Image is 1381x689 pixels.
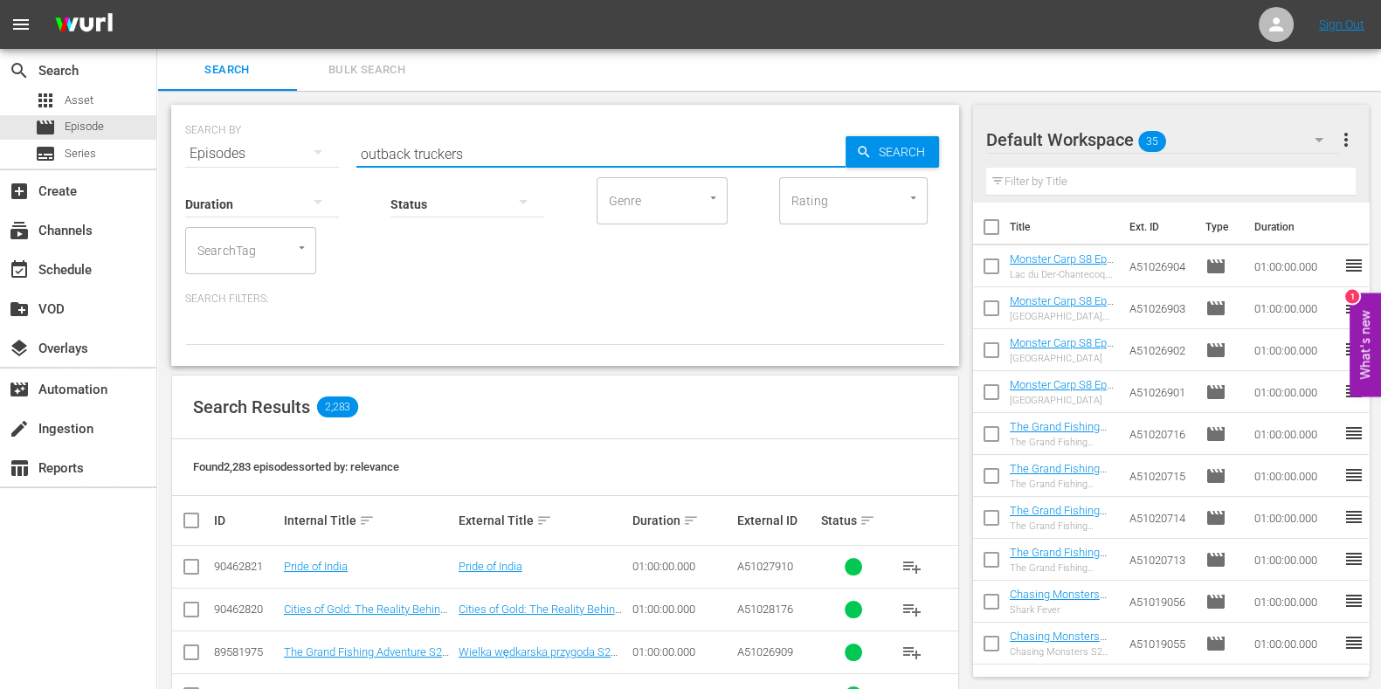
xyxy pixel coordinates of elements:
[1205,549,1226,570] span: Episode
[1335,129,1356,150] span: more_vert
[1343,423,1364,444] span: reorder
[872,136,939,168] span: Search
[1010,269,1115,280] div: Lac du Der-Chantecoq, [GEOGRAPHIC_DATA]
[1343,297,1364,318] span: reorder
[193,460,399,473] span: Found 2,283 episodes sorted by: relevance
[905,189,922,206] button: Open
[1010,646,1115,658] div: Chasing Monsters S2 Ep11
[459,645,618,672] a: Wielka wędkarska przygoda S2 Ep4
[1246,413,1343,455] td: 01:00:00.000
[1205,424,1226,444] span: Episode
[1010,479,1115,490] div: The Grand Fishing Adventure S1 Ep3
[901,556,922,577] span: playlist_add
[459,510,628,531] div: External Title
[1122,455,1199,497] td: A51020715
[9,220,30,241] span: Channels
[1122,623,1199,665] td: A51019055
[860,513,875,528] span: sort
[1010,462,1107,501] a: The Grand Fishing Adventure S1 Ep3 (Nature Version)
[1010,353,1115,364] div: [GEOGRAPHIC_DATA]
[1010,562,1115,574] div: The Grand Fishing Adventure S1 Ep1
[10,14,31,35] span: menu
[1010,336,1114,362] a: Monster Carp S8 Ep2 (Nature Version)
[359,513,375,528] span: sort
[317,396,358,417] span: 2,283
[193,396,310,417] span: Search Results
[1246,539,1343,581] td: 01:00:00.000
[1343,381,1364,402] span: reorder
[214,560,279,573] div: 90462821
[1343,255,1364,276] span: reorder
[1335,119,1356,161] button: more_vert
[1010,252,1114,279] a: Monster Carp S8 Ep4 (Nature Version)
[1205,382,1226,403] span: Episode
[1010,604,1115,616] div: Shark Fever
[1243,203,1348,251] th: Duration
[214,645,279,658] div: 89581975
[737,560,793,573] span: A51027910
[284,645,449,672] a: The Grand Fishing Adventure S2 Ep4 POL
[1122,539,1199,581] td: A51020713
[683,513,699,528] span: sort
[1205,256,1226,277] span: Episode
[632,645,732,658] div: 01:00:00.000
[1246,497,1343,539] td: 01:00:00.000
[168,60,287,80] span: Search
[185,292,945,307] p: Search Filters:
[632,560,732,573] div: 01:00:00.000
[986,115,1341,164] div: Default Workspace
[9,299,30,320] span: VOD
[307,60,426,80] span: Bulk Search
[1138,123,1166,160] span: 35
[536,513,552,528] span: sort
[1205,507,1226,528] span: Episode
[9,458,30,479] span: Reports
[1246,329,1343,371] td: 01:00:00.000
[1122,287,1199,329] td: A51026903
[284,560,348,573] a: Pride of India
[1343,465,1364,486] span: reorder
[9,60,30,81] span: Search
[1205,465,1226,486] span: Episode
[1343,506,1364,527] span: reorder
[1343,590,1364,611] span: reorder
[284,510,453,531] div: Internal Title
[1345,289,1359,303] div: 1
[9,418,30,439] span: Ingestion
[1010,437,1115,448] div: The Grand Fishing Adventure S1 Ep4
[1343,339,1364,360] span: reorder
[1350,293,1381,396] button: Open Feedback Widget
[1010,588,1107,627] a: Chasing Monsters S2 Ep12 (Nature Version)
[891,589,933,630] button: playlist_add
[632,603,732,616] div: 01:00:00.000
[901,599,922,620] span: playlist_add
[901,642,922,663] span: playlist_add
[1246,623,1343,665] td: 01:00:00.000
[459,603,622,629] a: Cities of Gold: The Reality Behind the Myth
[1195,203,1243,251] th: Type
[1010,520,1115,532] div: The Grand Fishing Adventure S1 Ep2
[1010,311,1115,322] div: [GEOGRAPHIC_DATA], [GEOGRAPHIC_DATA]
[1010,203,1119,251] th: Title
[65,118,104,135] span: Episode
[1205,633,1226,654] span: Episode
[1122,413,1199,455] td: A51020716
[9,379,30,400] span: Automation
[1205,298,1226,319] span: Episode
[737,645,793,658] span: A51026909
[1246,455,1343,497] td: 01:00:00.000
[737,513,816,527] div: External ID
[214,513,279,527] div: ID
[846,136,939,168] button: Search
[705,189,722,206] button: Open
[9,259,30,280] span: Schedule
[65,145,96,162] span: Series
[1010,630,1107,669] a: Chasing Monsters S2 Ep11 (Nature Version)
[1122,371,1199,413] td: A51026901
[1122,581,1199,623] td: A51019056
[42,4,126,45] img: ans4CAIJ8jUAAAAAAAAAAAAAAAAAAAAAAAAgQb4GAAAAAAAAAAAAAAAAAAAAAAAAJMjXAAAAAAAAAAAAAAAAAAAAAAAAgAT5G...
[1010,546,1107,585] a: The Grand Fishing Adventure S1 Ep1 (Nature Version)
[284,603,447,629] a: Cities of Gold: The Reality Behind the Myth
[1246,287,1343,329] td: 01:00:00.000
[1010,378,1114,404] a: Monster Carp S8 Ep1 (Nature Version)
